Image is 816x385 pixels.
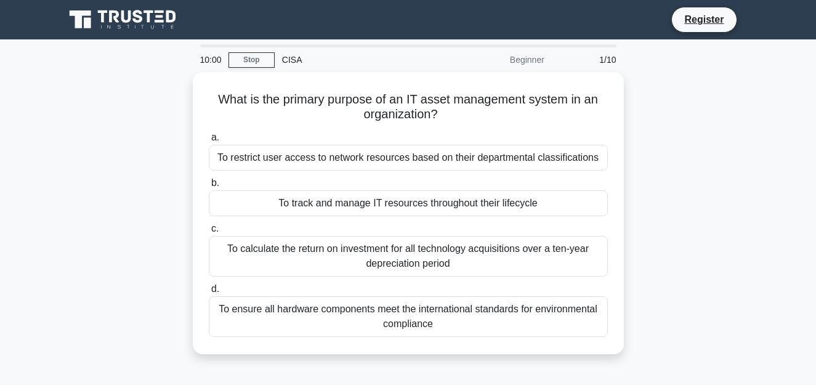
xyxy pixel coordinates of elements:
a: Stop [228,52,275,68]
span: b. [211,177,219,188]
a: Register [677,12,731,27]
h5: What is the primary purpose of an IT asset management system in an organization? [208,92,609,123]
div: 10:00 [193,47,228,72]
div: 1/10 [552,47,624,72]
div: To restrict user access to network resources based on their departmental classifications [209,145,608,171]
div: To calculate the return on investment for all technology acquisitions over a ten-year depreciatio... [209,236,608,277]
span: d. [211,283,219,294]
div: To track and manage IT resources throughout their lifecycle [209,190,608,216]
div: CISA [275,47,444,72]
span: c. [211,223,219,233]
div: To ensure all hardware components meet the international standards for environmental compliance [209,296,608,337]
span: a. [211,132,219,142]
div: Beginner [444,47,552,72]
